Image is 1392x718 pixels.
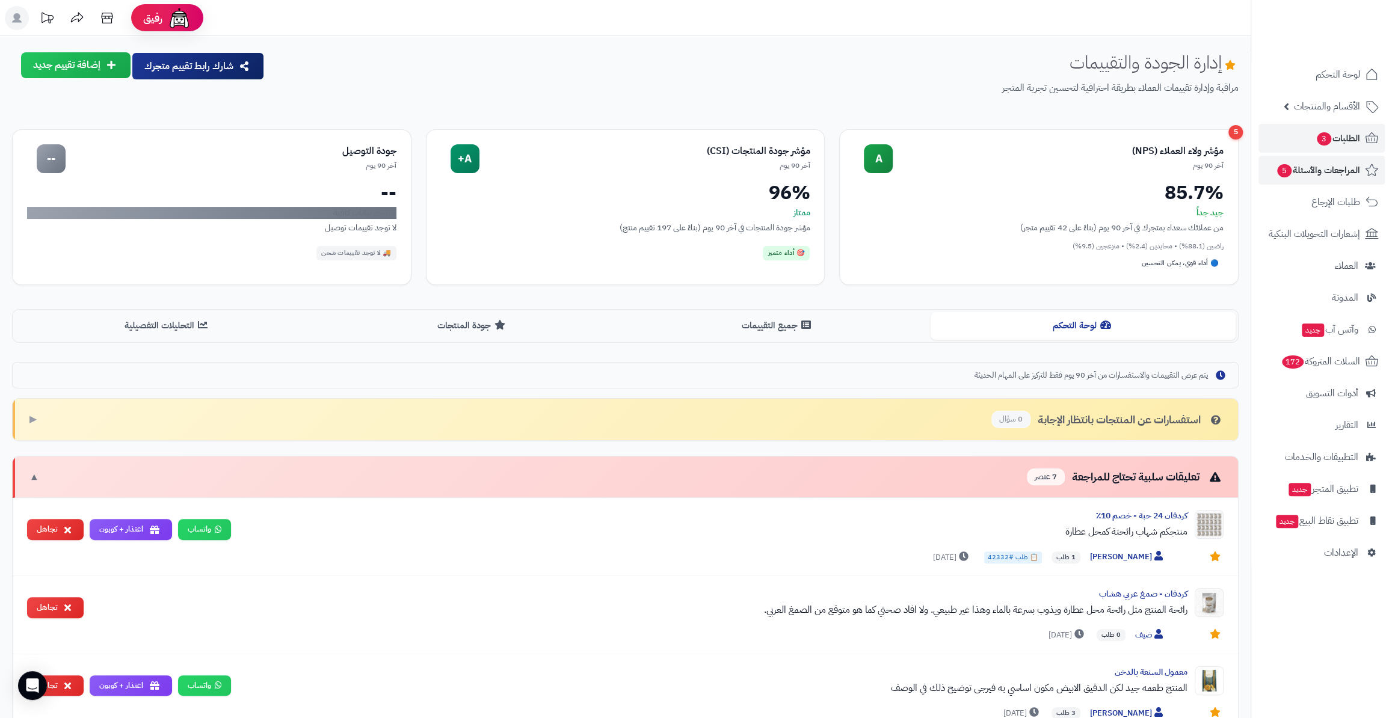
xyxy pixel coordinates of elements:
div: رائحة المنتج مثل رائحة محل عطارة ويذوب بسرعة بالماء وهذا غير طبيعي. ولا افاد صحتي كما هو متوقع من... [93,603,1187,617]
span: 1 طلب [1052,551,1080,563]
a: المدونة [1258,283,1385,312]
a: وآتس آبجديد [1258,315,1385,344]
a: التطبيقات والخدمات [1258,443,1385,471]
span: [DATE] [1049,629,1087,641]
button: لوحة التحكم [931,312,1236,339]
div: كردفان - صمغ عربي هشاب [93,588,1187,600]
img: Product [1195,588,1224,617]
a: واتساب [178,519,231,540]
a: إشعارات التحويلات البنكية [1258,219,1385,248]
span: لوحة التحكم [1316,66,1360,83]
a: السلات المتروكة172 [1258,347,1385,376]
img: ai-face.png [167,6,191,30]
div: آخر 90 يوم [893,161,1224,171]
span: التقارير [1335,417,1358,434]
div: من عملائك سعداء بمتجرك في آخر 90 يوم (بناءً على 42 تقييم متجر) [854,221,1224,234]
div: جودة التوصيل [66,144,396,158]
a: واتساب [178,675,231,696]
span: [DATE] [933,551,972,563]
span: 📋 طلب #42332 [984,551,1042,563]
span: طلبات الإرجاع [1311,194,1360,210]
div: 85.7% [854,183,1224,202]
div: -- [37,144,66,173]
a: تطبيق نقاط البيعجديد [1258,506,1385,535]
h1: إدارة الجودة والتقييمات [1070,52,1239,72]
a: المراجعات والأسئلة5 [1258,156,1385,185]
span: العملاء [1335,257,1358,274]
div: كردفان 24 حبة - خصم 10٪ [241,510,1187,522]
button: جميع التقييمات [626,312,931,339]
div: 🔵 أداء قوي، يمكن التحسين [1137,256,1224,271]
span: تطبيق المتجر [1287,480,1358,497]
div: 5 [1228,125,1243,140]
div: 🚚 لا توجد تقييمات شحن [316,246,396,260]
span: تطبيق نقاط البيع [1275,512,1358,529]
a: لوحة التحكم [1258,60,1385,89]
span: السلات المتروكة [1281,353,1360,370]
span: التطبيقات والخدمات [1285,449,1358,465]
span: 7 عنصر [1027,468,1065,486]
div: ممتاز [441,207,810,219]
div: المنتج طعمه جيد لكن الدقيق الابيض مكون اساسي به فيرجى توضيح ذلك في الوصف [241,681,1187,695]
span: أدوات التسويق [1306,385,1358,402]
span: 5 [1277,164,1292,178]
div: 96% [441,183,810,202]
div: تعليقات سلبية تحتاج للمراجعة [1027,468,1224,486]
button: تجاهل [27,675,84,696]
a: الطلبات3 [1258,124,1385,153]
span: 0 طلب [1097,629,1126,641]
span: جديد [1302,324,1324,337]
a: العملاء [1258,251,1385,280]
div: استفسارات عن المنتجات بانتظار الإجابة [991,411,1224,428]
div: لا توجد تقييمات توصيل [27,221,396,234]
img: Product [1195,666,1224,695]
span: جديد [1276,515,1298,528]
button: شارك رابط تقييم متجرك [132,53,263,79]
span: المدونة [1332,289,1358,306]
span: 0 سؤال [991,411,1030,428]
span: جديد [1289,483,1311,496]
div: A [864,144,893,173]
button: تجاهل [27,519,84,540]
img: Product [1195,510,1224,539]
span: الأقسام والمنتجات [1294,98,1360,115]
div: معمول السنعة بالدخن [241,666,1187,678]
img: logo-2.png [1310,16,1381,41]
span: المراجعات والأسئلة [1276,162,1360,179]
div: مؤشر ولاء العملاء (NPS) [893,144,1224,158]
div: لا توجد بيانات كافية [27,207,396,219]
button: إضافة تقييم جديد [21,52,131,78]
div: Open Intercom Messenger [18,671,47,700]
span: وآتس آب [1301,321,1358,338]
span: إشعارات التحويلات البنكية [1269,226,1360,242]
div: A+ [451,144,479,173]
span: 172 [1281,355,1304,369]
div: مؤشر جودة المنتجات في آخر 90 يوم (بناءً على 197 تقييم منتج) [441,221,810,234]
span: رفيق [143,11,162,25]
span: يتم عرض التقييمات والاستفسارات من آخر 90 يوم فقط للتركيز على المهام الحديثة [975,370,1208,381]
div: منتجكم شهاب رائحتة كمحل عطارة [241,524,1187,539]
div: -- [27,183,396,202]
span: ضيف [1135,629,1166,642]
button: اعتذار + كوبون [90,675,172,696]
a: التقارير [1258,411,1385,440]
button: جودة المنتجات [320,312,625,339]
span: [PERSON_NAME] [1090,551,1166,563]
a: تحديثات المنصة [32,6,62,33]
span: 3 [1316,132,1332,146]
div: آخر 90 يوم [66,161,396,171]
button: تجاهل [27,597,84,618]
div: 🎯 أداء متميز [763,246,810,260]
span: ▶ [29,413,37,426]
div: راضين (88.1%) • محايدين (2.4%) • منزعجين (9.5%) [854,241,1224,251]
button: التحليلات التفصيلية [15,312,320,339]
span: الإعدادات [1324,544,1358,561]
div: جيد جداً [854,207,1224,219]
button: اعتذار + كوبون [90,519,172,540]
a: الإعدادات [1258,538,1385,567]
div: مؤشر جودة المنتجات (CSI) [479,144,810,158]
span: ▼ [29,470,39,484]
div: آخر 90 يوم [479,161,810,171]
p: مراقبة وإدارة تقييمات العملاء بطريقة احترافية لتحسين تجربة المتجر [274,81,1239,95]
a: أدوات التسويق [1258,379,1385,408]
